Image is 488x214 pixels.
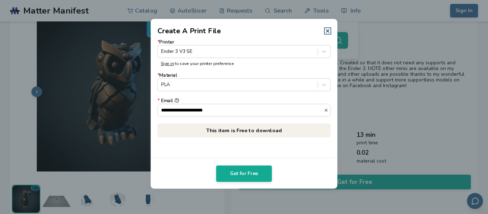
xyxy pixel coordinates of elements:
input: *MaterialPLA [161,82,163,88]
label: Printer [158,40,330,58]
button: *Email [174,98,179,103]
div: Email [158,98,330,104]
label: Material [158,73,330,91]
p: to save your printer preference [161,61,327,66]
h2: Create A Print File [158,26,221,36]
a: Sign in [161,61,174,66]
button: Get for Free [216,165,272,182]
button: *Email [324,108,330,112]
p: This item is Free to download [158,123,330,137]
input: *Email [158,104,324,116]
